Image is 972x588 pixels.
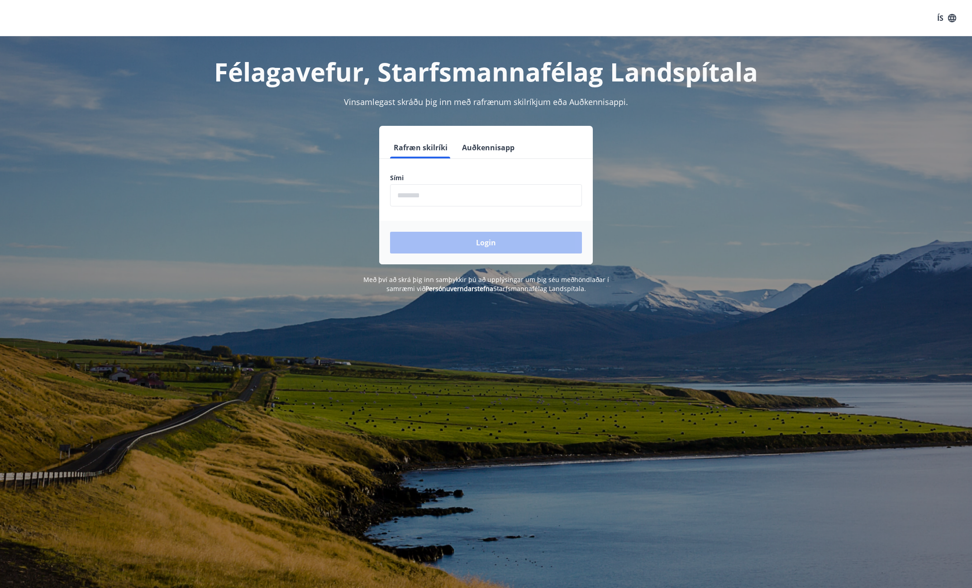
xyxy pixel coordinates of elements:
h1: Félagavefur, Starfsmannafélag Landspítala [171,54,801,89]
span: Með því að skrá þig inn samþykkir þú að upplýsingar um þig séu meðhöndlaðar í samræmi við Starfsm... [363,275,609,293]
label: Sími [390,173,582,182]
button: Auðkennisapp [458,137,518,158]
button: Rafræn skilríki [390,137,451,158]
a: Persónuverndarstefna [425,284,493,293]
span: Vinsamlegast skráðu þig inn með rafrænum skilríkjum eða Auðkennisappi. [344,96,628,107]
button: ÍS [932,10,961,26]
